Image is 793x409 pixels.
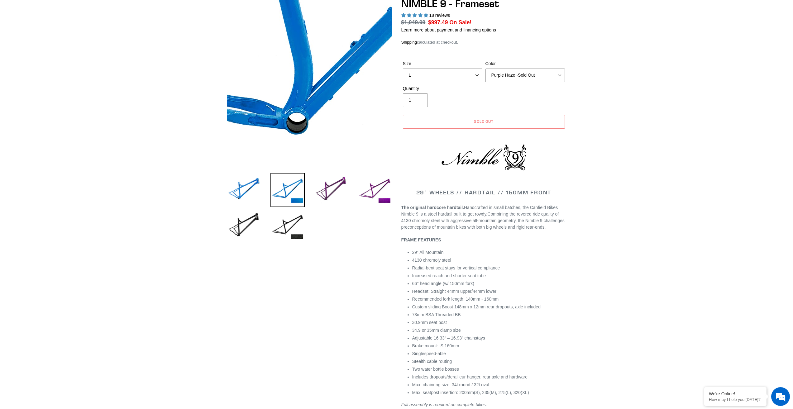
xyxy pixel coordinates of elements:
[412,382,489,387] span: Max. chainring size: 34t round / 32t oval
[412,281,474,286] span: 66° head angle (w/ 150mm fork)
[401,205,558,216] span: Handcrafted in small batches, the Canfield Bikes Nimble 9 is a steel hardtail built to get rowdy.
[401,237,441,242] b: FRAME FEATURES
[314,173,348,207] img: Load image into Gallery viewer, NIMBLE 9 - Frameset
[401,19,426,26] s: $1,049.99
[20,31,36,47] img: d_696896380_company_1647369064580_696896380
[412,359,452,364] span: Stealth cable routing
[401,40,417,45] a: Shipping
[412,320,447,325] span: 30.9mm seat post
[412,366,566,373] li: Two water bottle bosses
[412,258,451,263] span: 4130 chromoly steel
[474,119,494,124] span: Sold out
[412,335,485,340] span: Adjustable 16.33“ – 16.93” chainstays
[403,60,482,67] label: Size
[485,60,565,67] label: Color
[412,390,529,395] span: Max. seatpost insertion: 200mm(S), 235(M), 275(L), 320(XL)
[42,35,114,43] div: Chat with us now
[429,13,450,18] span: 18 reviews
[401,402,487,407] em: Full assembly is required on complete bikes.
[412,351,446,356] span: Singlespeed-able
[270,173,305,207] img: Load image into Gallery viewer, NIMBLE 9 - Frameset
[449,18,471,26] span: On Sale!
[403,85,482,92] label: Quantity
[227,173,261,207] img: Load image into Gallery viewer, NIMBLE 9 - Frameset
[412,289,497,294] span: Headset: Straight 44mm upper/44mm lower
[412,343,566,349] li: Brake mount: IS 160mm
[412,328,461,333] span: 34.9 or 35mm clamp size
[102,3,117,18] div: Minimize live chat window
[403,115,565,129] button: Sold out
[358,173,392,207] img: Load image into Gallery viewer, NIMBLE 9 - Frameset
[412,297,499,302] span: Recommended fork length: 140mm - 160mm
[3,170,119,192] textarea: Type your message and hit 'Enter'
[7,34,16,44] div: Navigation go back
[416,189,552,196] span: 29" WHEELS // HARDTAIL // 150MM FRONT
[428,19,448,26] span: $997.49
[412,304,541,309] span: Custom sliding Boost 148mm x 12mm rear dropouts, axle included
[412,374,528,379] span: Includes dropouts/derailleur hanger, rear axle and hardware
[412,250,444,255] span: 29″ All Mountain
[401,39,566,45] div: calculated at checkout.
[709,391,762,396] div: We're Online!
[401,27,496,32] a: Learn more about payment and financing options
[401,205,464,210] strong: The original hardcore hardtail.
[401,212,565,230] span: Combining the revered ride quality of 4130 chromoly steel with aggressive all-mountain geometry, ...
[270,209,305,243] img: Load image into Gallery viewer, NIMBLE 9 - Frameset
[412,265,500,270] span: Radial-bent seat stays for vertical compliance
[709,397,762,402] p: How may I help you today?
[401,13,429,18] span: 4.89 stars
[36,78,86,141] span: We're online!
[412,273,486,278] span: Increased reach and shorter seat tube
[227,209,261,243] img: Load image into Gallery viewer, NIMBLE 9 - Frameset
[412,312,461,317] span: 73mm BSA Threaded BB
